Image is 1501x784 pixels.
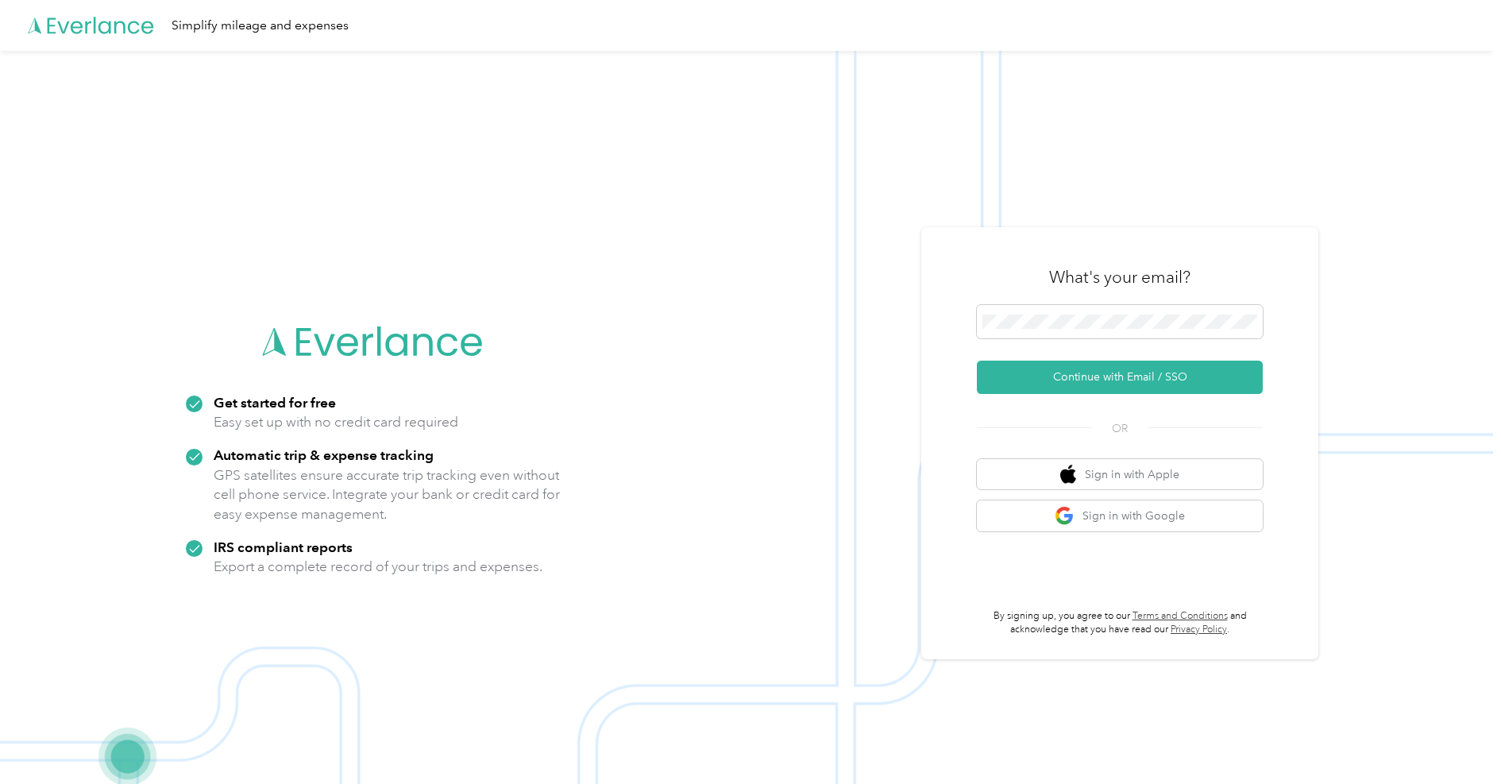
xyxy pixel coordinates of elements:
[1055,506,1075,526] img: google logo
[214,539,353,555] strong: IRS compliant reports
[977,500,1263,531] button: google logoSign in with Google
[977,459,1263,490] button: apple logoSign in with Apple
[1049,266,1190,288] h3: What's your email?
[214,412,458,432] p: Easy set up with no credit card required
[214,465,561,524] p: GPS satellites ensure accurate trip tracking even without cell phone service. Integrate your bank...
[977,609,1263,637] p: By signing up, you agree to our and acknowledge that you have read our .
[214,394,336,411] strong: Get started for free
[977,361,1263,394] button: Continue with Email / SSO
[214,446,434,463] strong: Automatic trip & expense tracking
[1171,624,1227,635] a: Privacy Policy
[1412,695,1501,784] iframe: Everlance-gr Chat Button Frame
[1092,420,1148,437] span: OR
[1060,465,1076,485] img: apple logo
[172,16,349,36] div: Simplify mileage and expenses
[214,557,542,577] p: Export a complete record of your trips and expenses.
[1133,610,1228,622] a: Terms and Conditions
